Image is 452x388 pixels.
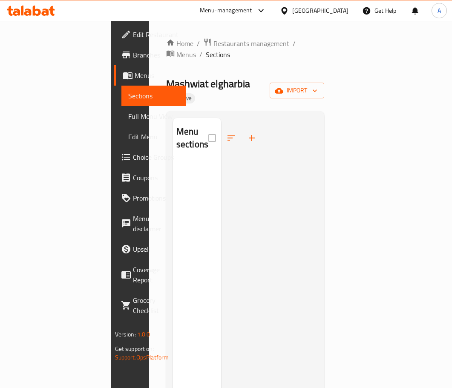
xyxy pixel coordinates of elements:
h2: Menu sections [176,125,208,151]
a: Menu disclaimer [114,208,186,239]
span: Sections [206,49,230,60]
span: Menus [135,70,179,80]
span: Restaurants management [213,38,289,49]
a: Coverage Report [114,259,186,290]
nav: breadcrumb [166,38,325,60]
div: [GEOGRAPHIC_DATA] [292,6,348,15]
a: Support.OpsPlatform [115,352,169,363]
span: Grocery Checklist [133,295,179,316]
span: A [438,6,441,15]
li: / [199,49,202,60]
a: Sections [121,86,186,106]
a: Edit Restaurant [114,24,186,45]
span: Version: [115,329,136,340]
span: Edit Menu [128,132,179,142]
a: Edit Menu [121,126,186,147]
button: import [270,83,324,98]
nav: Menu sections [173,158,221,165]
a: Promotions [114,188,186,208]
span: Coupons [133,172,179,183]
a: Upsell [114,239,186,259]
span: Get support on: [115,343,154,354]
a: Coupons [114,167,186,188]
span: Promotions [133,193,179,203]
span: import [276,85,317,96]
span: Coverage Report [133,264,179,285]
li: / [293,38,296,49]
span: Menu disclaimer [133,213,179,234]
span: Edit Restaurant [133,29,179,40]
a: Restaurants management [203,38,289,49]
span: Choice Groups [133,152,179,162]
span: Menus [176,49,196,60]
a: Branches [114,45,186,65]
span: Full Menu View [128,111,179,121]
div: Menu-management [200,6,252,16]
a: Full Menu View [121,106,186,126]
li: / [197,38,200,49]
a: Menus [114,65,186,86]
span: Upsell [133,244,179,254]
a: Grocery Checklist [114,290,186,321]
a: Choice Groups [114,147,186,167]
button: Add section [242,128,262,148]
span: Mashwiat elgharbia [166,74,250,93]
span: 1.0.0 [137,329,150,340]
span: Branches [133,50,179,60]
span: Sections [128,91,179,101]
